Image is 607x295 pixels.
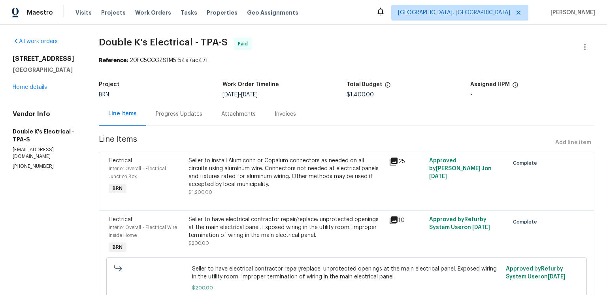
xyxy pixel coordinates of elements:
span: Seller to have electrical contractor repair/replace: unprotected openings at the main electrical ... [192,265,501,281]
span: Electrical [109,158,132,163]
span: $200.00 [192,284,501,292]
div: - [470,92,594,98]
span: [PERSON_NAME] [547,9,595,17]
h5: Double K's Electrical - TPA-S [13,128,80,143]
span: Paid [238,40,251,48]
div: 10 [389,216,424,225]
span: Properties [207,9,238,17]
span: [DATE] [222,92,239,98]
p: [EMAIL_ADDRESS][DOMAIN_NAME] [13,147,80,160]
span: [DATE] [548,274,566,280]
span: Maestro [27,9,53,17]
span: Interior Overall - Electrical Junction Box [109,166,166,179]
a: Home details [13,85,47,90]
h2: [STREET_ADDRESS] [13,55,80,63]
span: [DATE] [241,92,258,98]
div: Attachments [221,110,256,118]
span: Projects [101,9,126,17]
span: Geo Assignments [247,9,298,17]
div: Seller to install Alumiconn or Copalum connectors as needed on all circuits using aluminum wire. ... [189,157,384,188]
h5: Work Order Timeline [222,82,279,87]
span: - [222,92,258,98]
p: [PHONE_NUMBER] [13,163,80,170]
h5: [GEOGRAPHIC_DATA] [13,66,80,74]
a: All work orders [13,39,58,44]
h5: Total Budget [347,82,382,87]
span: [DATE] [472,225,490,230]
b: Reference: [99,58,128,63]
span: BRN [99,92,109,98]
div: Seller to have electrical contractor repair/replace: unprotected openings at the main electrical ... [189,216,384,239]
span: Interior Overall - Electrical Wire Inside Home [109,225,177,238]
span: Tasks [181,10,197,15]
div: Invoices [275,110,296,118]
span: Double K's Electrical - TPA-S [99,38,228,47]
div: Line Items [108,110,137,118]
span: The hpm assigned to this work order. [512,82,518,92]
span: Electrical [109,217,132,222]
span: Complete [513,159,540,167]
div: 25 [389,157,424,166]
span: Complete [513,218,540,226]
span: [GEOGRAPHIC_DATA], [GEOGRAPHIC_DATA] [398,9,510,17]
span: $1,400.00 [347,92,374,98]
span: Work Orders [135,9,171,17]
h5: Assigned HPM [470,82,510,87]
span: [DATE] [429,174,447,179]
span: The total cost of line items that have been proposed by Opendoor. This sum includes line items th... [385,82,391,92]
span: BRN [109,184,126,192]
h4: Vendor Info [13,110,80,118]
span: Approved by [PERSON_NAME] J on [429,158,492,179]
span: $1,200.00 [189,190,212,195]
span: BRN [109,243,126,251]
span: $200.00 [189,241,209,246]
div: 20FC5CCGZS1M5-54a7ac47f [99,56,594,64]
h5: Project [99,82,119,87]
span: Line Items [99,135,552,150]
span: Visits [75,9,92,17]
span: Approved by Refurby System User on [429,217,490,230]
div: Progress Updates [156,110,202,118]
span: Approved by Refurby System User on [506,266,566,280]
